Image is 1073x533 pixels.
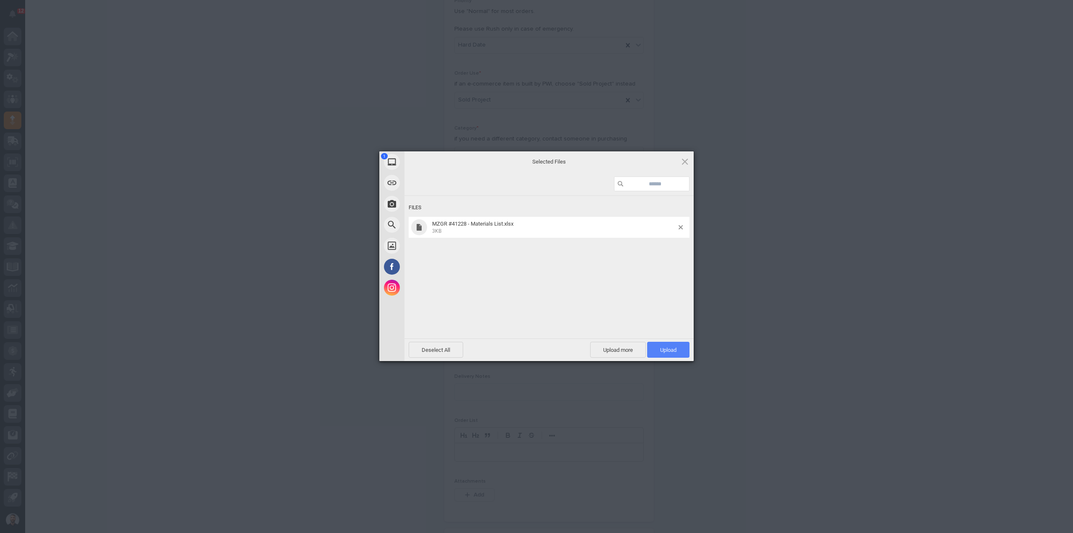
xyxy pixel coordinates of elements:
[409,342,463,358] span: Deselect All
[680,157,689,166] span: Click here or hit ESC to close picker
[379,256,480,277] div: Facebook
[430,221,679,234] span: MZGR #41228 - Materials List.xlsx
[409,200,689,216] div: Files
[432,228,441,234] span: 3KB
[379,193,480,214] div: Take Photo
[379,235,480,256] div: Unsplash
[590,342,646,358] span: Upload more
[647,342,689,358] span: Upload
[432,221,513,227] span: MZGR #41228 - Materials List.xlsx
[379,277,480,298] div: Instagram
[379,214,480,235] div: Web Search
[381,153,388,159] span: 1
[379,151,480,172] div: My Device
[379,172,480,193] div: Link (URL)
[465,158,633,165] span: Selected Files
[660,347,676,353] span: Upload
